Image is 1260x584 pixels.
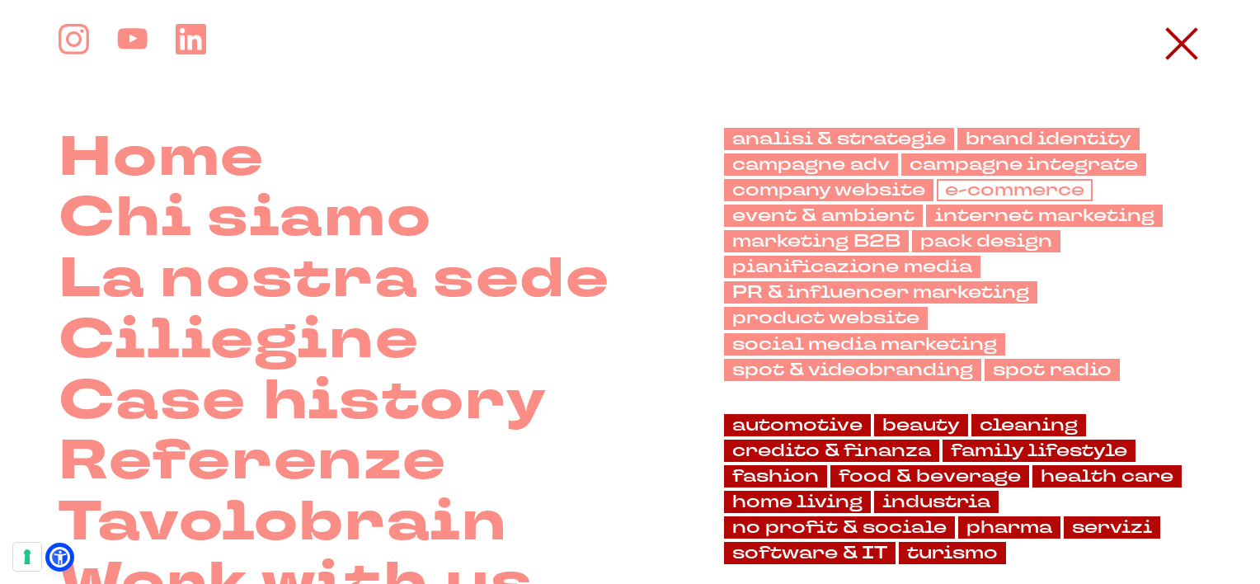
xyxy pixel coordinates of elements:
[724,440,939,462] a: credito & finanza
[937,179,1093,201] a: e-commerce
[13,543,41,571] button: Le tue preferenze relative al consenso per le tecnologie di tracciamento
[724,205,923,227] a: event & ambient
[724,179,933,201] a: company website
[724,333,1005,356] a: social media marketing
[724,281,1037,304] a: PR & influencer marketing
[899,542,1006,564] a: turismo
[724,307,928,329] a: product website
[59,492,507,553] a: Tavolobrain
[59,431,446,492] a: Referenze
[724,359,981,381] a: spot & videobranding
[724,230,909,252] a: marketing B2B
[874,491,999,513] a: industria
[985,359,1120,381] a: spot radio
[901,153,1146,176] a: campagne integrate
[943,440,1135,462] a: family lifestyle
[724,414,871,436] a: automotive
[958,516,1060,539] a: pharma
[724,491,871,513] a: home living
[59,371,547,432] a: Case history
[1032,465,1182,487] a: health care
[926,205,1163,227] a: internet marketing
[724,128,954,150] a: analisi & strategie
[957,128,1140,150] a: brand identity
[59,249,609,310] a: La nostra sede
[874,414,968,436] a: beauty
[830,465,1029,487] a: food & beverage
[59,310,419,371] a: Ciliegine
[724,465,827,487] a: fashion
[59,128,265,189] a: Home
[49,547,70,568] a: Open Accessibility Menu
[724,256,980,278] a: pianificazione media
[1064,516,1160,539] a: servizi
[724,542,896,564] a: software & IT
[59,188,431,249] a: Chi siamo
[724,516,955,539] a: no profit & sociale
[971,414,1086,436] a: cleaning
[912,230,1060,252] a: pack design
[724,153,898,176] a: campagne adv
